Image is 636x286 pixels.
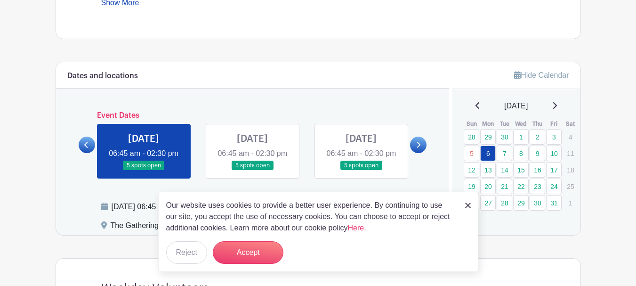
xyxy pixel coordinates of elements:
[464,146,479,161] a: 5
[546,119,562,129] th: Fri
[530,129,545,145] a: 2
[497,129,512,145] a: 30
[562,119,579,129] th: Sat
[111,220,179,235] div: The Gathering Cafe,
[514,71,569,79] a: Hide Calendar
[513,179,529,194] a: 22
[464,129,479,145] a: 28
[530,146,545,161] a: 9
[67,72,138,81] h6: Dates and locations
[497,146,512,161] a: 7
[464,179,479,194] a: 19
[530,162,545,178] a: 16
[513,129,529,145] a: 1
[546,129,562,145] a: 3
[546,179,562,194] a: 24
[95,111,411,120] h6: Event Dates
[348,224,364,232] a: Here
[563,130,578,144] p: 4
[496,119,513,129] th: Tue
[112,201,433,212] div: [DATE] 06:45 am to 02:30 pm
[530,195,545,211] a: 30
[166,200,455,234] p: Our website uses cookies to provide a better user experience. By continuing to use our site, you ...
[166,241,207,264] button: Reject
[213,241,283,264] button: Accept
[563,146,578,161] p: 11
[504,100,528,112] span: [DATE]
[497,162,512,178] a: 14
[465,203,471,208] img: close_button-5f87c8562297e5c2d7936805f587ecaba9071eb48480494691a3f1689db116b3.svg
[513,195,529,211] a: 29
[546,195,562,211] a: 31
[480,119,496,129] th: Mon
[563,163,578,177] p: 18
[563,179,578,194] p: 25
[513,146,529,161] a: 8
[529,119,546,129] th: Thu
[546,162,562,178] a: 17
[480,179,496,194] a: 20
[530,179,545,194] a: 23
[480,195,496,211] a: 27
[480,162,496,178] a: 13
[563,196,578,210] p: 1
[497,195,512,211] a: 28
[513,119,529,129] th: Wed
[464,162,479,178] a: 12
[513,162,529,178] a: 15
[480,146,496,161] a: 6
[480,129,496,145] a: 29
[463,119,480,129] th: Sun
[546,146,562,161] a: 10
[497,179,512,194] a: 21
